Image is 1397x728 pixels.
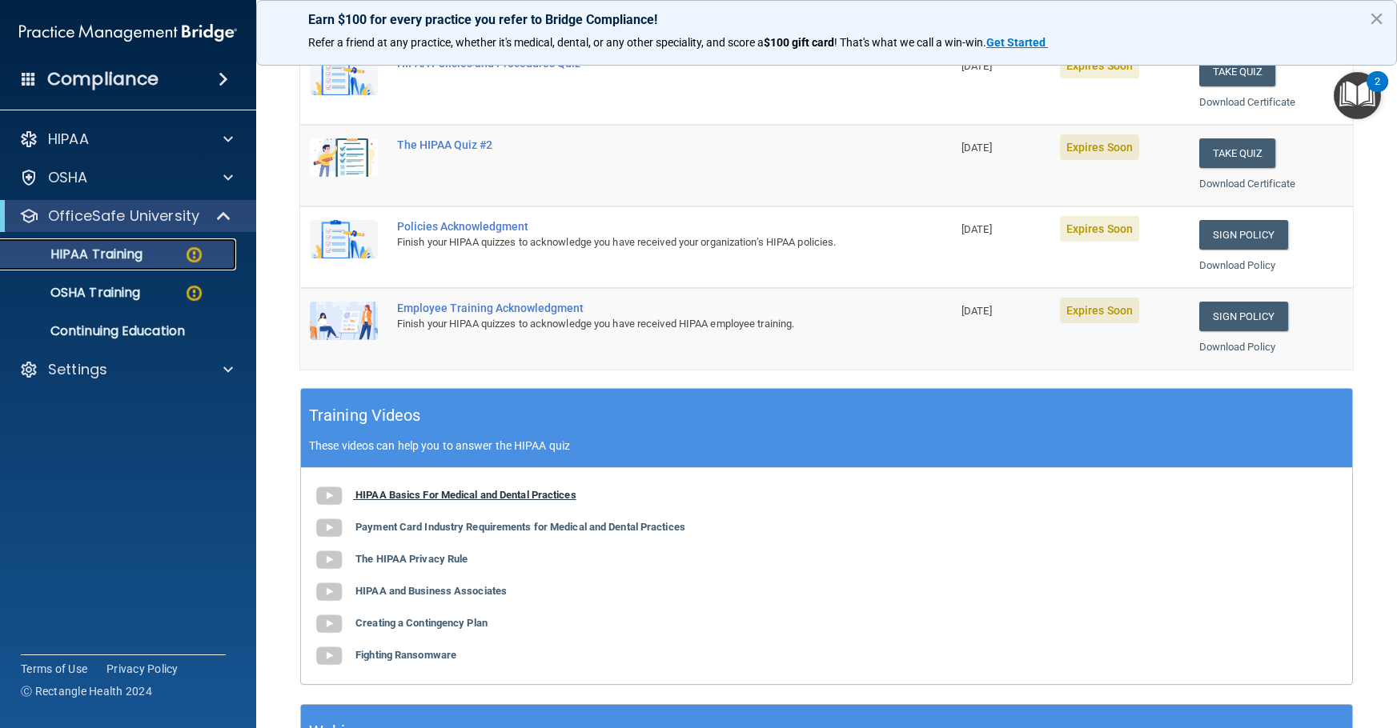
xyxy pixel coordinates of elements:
[313,512,345,544] img: gray_youtube_icon.38fcd6cc.png
[355,521,685,533] b: Payment Card Industry Requirements for Medical and Dental Practices
[355,649,456,661] b: Fighting Ransomware
[19,206,232,226] a: OfficeSafe University
[961,142,992,154] span: [DATE]
[355,585,507,597] b: HIPAA and Business Associates
[313,480,345,512] img: gray_youtube_icon.38fcd6cc.png
[309,402,421,430] h5: Training Videos
[355,617,488,629] b: Creating a Contingency Plan
[19,130,233,149] a: HIPAA
[21,661,87,677] a: Terms of Use
[106,661,179,677] a: Privacy Policy
[1199,57,1276,86] button: Take Quiz
[10,285,140,301] p: OSHA Training
[48,206,199,226] p: OfficeSafe University
[48,130,89,149] p: HIPAA
[1199,178,1296,190] a: Download Certificate
[21,683,152,699] span: Ⓒ Rectangle Health 2024
[1199,341,1276,353] a: Download Policy
[19,17,237,49] img: PMB logo
[986,36,1048,49] a: Get Started
[19,360,233,379] a: Settings
[1334,72,1381,119] button: Open Resource Center, 2 new notifications
[10,323,229,339] p: Continuing Education
[1375,82,1380,102] div: 2
[397,138,872,151] div: The HIPAA Quiz #2
[961,223,992,235] span: [DATE]
[1199,220,1288,250] a: Sign Policy
[1060,216,1139,242] span: Expires Soon
[355,553,468,565] b: The HIPAA Privacy Rule
[1199,259,1276,271] a: Download Policy
[397,302,872,314] div: Employee Training Acknowledgment
[834,36,986,49] span: ! That's what we call a win-win.
[48,168,88,187] p: OSHA
[961,60,992,72] span: [DATE]
[313,640,345,672] img: gray_youtube_icon.38fcd6cc.png
[48,360,107,379] p: Settings
[1369,6,1384,31] button: Close
[19,168,233,187] a: OSHA
[313,576,345,608] img: gray_youtube_icon.38fcd6cc.png
[308,36,764,49] span: Refer a friend at any practice, whether it's medical, dental, or any other speciality, and score a
[1199,302,1288,331] a: Sign Policy
[397,314,872,334] div: Finish your HIPAA quizzes to acknowledge you have received HIPAA employee training.
[47,68,159,90] h4: Compliance
[355,489,576,501] b: HIPAA Basics For Medical and Dental Practices
[961,305,992,317] span: [DATE]
[1060,134,1139,160] span: Expires Soon
[397,220,872,233] div: Policies Acknowledgment
[1199,96,1296,108] a: Download Certificate
[313,544,345,576] img: gray_youtube_icon.38fcd6cc.png
[397,233,872,252] div: Finish your HIPAA quizzes to acknowledge you have received your organization’s HIPAA policies.
[308,12,1345,27] p: Earn $100 for every practice you refer to Bridge Compliance!
[313,608,345,640] img: gray_youtube_icon.38fcd6cc.png
[1060,298,1139,323] span: Expires Soon
[184,245,204,265] img: warning-circle.0cc9ac19.png
[764,36,834,49] strong: $100 gift card
[986,36,1046,49] strong: Get Started
[10,246,143,262] p: HIPAA Training
[309,439,1344,452] p: These videos can help you to answer the HIPAA quiz
[1199,138,1276,168] button: Take Quiz
[184,283,204,303] img: warning-circle.0cc9ac19.png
